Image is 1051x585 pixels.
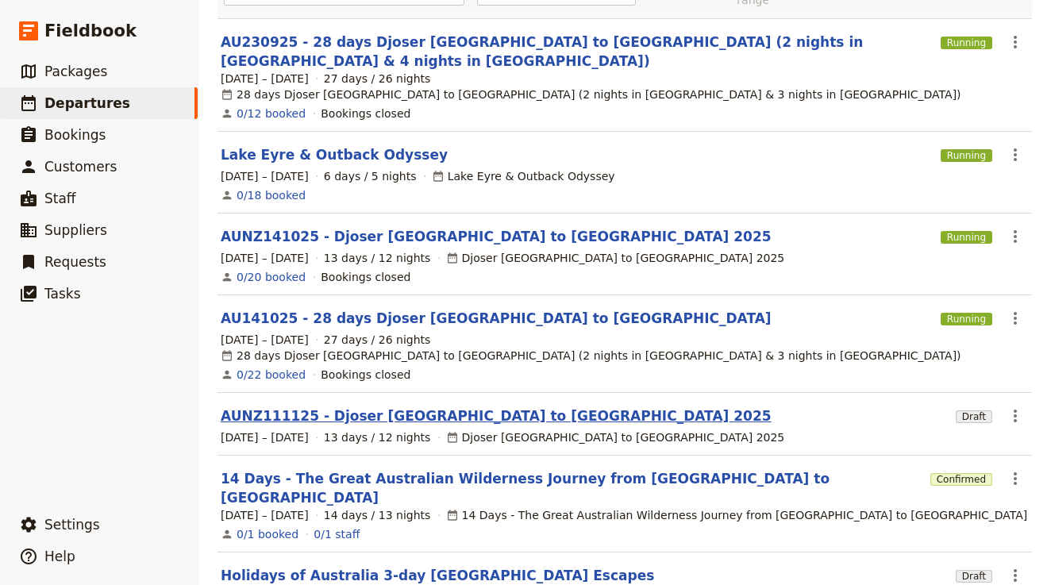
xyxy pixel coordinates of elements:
span: Running [941,313,992,325]
span: Running [941,37,992,49]
button: Actions [1002,305,1029,332]
span: [DATE] – [DATE] [221,250,309,266]
span: Customers [44,159,117,175]
span: [DATE] – [DATE] [221,71,309,87]
span: Running [941,149,992,162]
div: Bookings closed [321,367,410,383]
span: 27 days / 26 nights [324,71,431,87]
div: 14 Days - The Great Australian Wilderness Journey from [GEOGRAPHIC_DATA] to [GEOGRAPHIC_DATA] [446,507,1028,523]
button: Actions [1002,223,1029,250]
a: Holidays of Australia 3-day [GEOGRAPHIC_DATA] Escapes [221,566,654,585]
span: [DATE] – [DATE] [221,168,309,184]
a: 0/1 staff [314,526,360,542]
a: AU230925 - 28 days Djoser [GEOGRAPHIC_DATA] to [GEOGRAPHIC_DATA] (2 nights in [GEOGRAPHIC_DATA] &... [221,33,934,71]
span: Settings [44,517,100,533]
span: [DATE] – [DATE] [221,429,309,445]
button: Actions [1002,141,1029,168]
span: 27 days / 26 nights [324,332,431,348]
a: View the bookings for this departure [237,269,306,285]
a: AUNZ111125 - Djoser [GEOGRAPHIC_DATA] to [GEOGRAPHIC_DATA] 2025 [221,406,772,425]
a: 14 Days - The Great Australian Wilderness Journey from [GEOGRAPHIC_DATA] to [GEOGRAPHIC_DATA] [221,469,924,507]
button: Actions [1002,402,1029,429]
div: Djoser [GEOGRAPHIC_DATA] to [GEOGRAPHIC_DATA] 2025 [446,250,785,266]
span: Draft [956,570,992,583]
span: Confirmed [930,473,992,486]
a: View the bookings for this departure [237,187,306,203]
div: Bookings closed [321,269,410,285]
div: Lake Eyre & Outback Odyssey [432,168,615,184]
span: 14 days / 13 nights [324,507,431,523]
span: [DATE] – [DATE] [221,507,309,523]
a: Lake Eyre & Outback Odyssey [221,145,448,164]
button: Actions [1002,465,1029,492]
span: Staff [44,191,76,206]
span: Draft [956,410,992,423]
a: AU141025 - 28 days Djoser [GEOGRAPHIC_DATA] to [GEOGRAPHIC_DATA] [221,309,772,328]
button: Actions [1002,29,1029,56]
span: 6 days / 5 nights [324,168,417,184]
span: Tasks [44,286,81,302]
span: Help [44,548,75,564]
div: 28 days Djoser [GEOGRAPHIC_DATA] to [GEOGRAPHIC_DATA] (2 nights in [GEOGRAPHIC_DATA] & 3 nights i... [221,87,961,102]
div: Djoser [GEOGRAPHIC_DATA] to [GEOGRAPHIC_DATA] 2025 [446,429,785,445]
span: 13 days / 12 nights [324,429,431,445]
a: View the bookings for this departure [237,526,298,542]
span: Running [941,231,992,244]
span: 13 days / 12 nights [324,250,431,266]
a: View the bookings for this departure [237,367,306,383]
span: [DATE] – [DATE] [221,332,309,348]
span: Suppliers [44,222,107,238]
span: Bookings [44,127,106,143]
span: Fieldbook [44,19,137,43]
div: 28 days Djoser [GEOGRAPHIC_DATA] to [GEOGRAPHIC_DATA] (2 nights in [GEOGRAPHIC_DATA] & 3 nights i... [221,348,961,364]
span: Packages [44,64,107,79]
div: Bookings closed [321,106,410,121]
span: Departures [44,95,130,111]
span: Requests [44,254,106,270]
a: AUNZ141025 - Djoser [GEOGRAPHIC_DATA] to [GEOGRAPHIC_DATA] 2025 [221,227,772,246]
a: View the bookings for this departure [237,106,306,121]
